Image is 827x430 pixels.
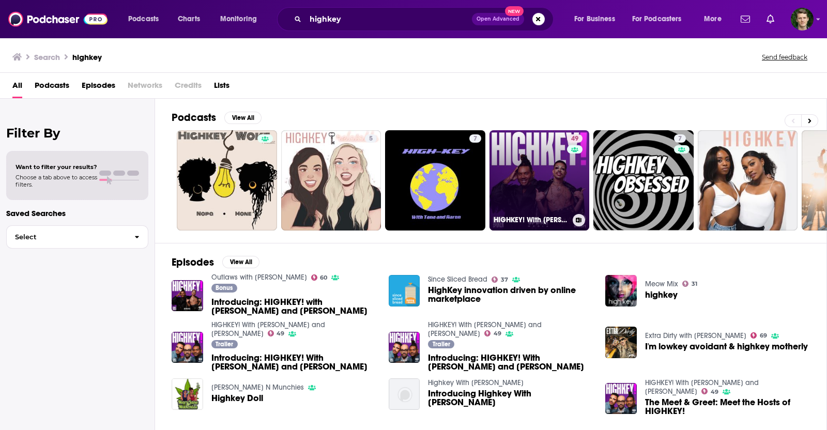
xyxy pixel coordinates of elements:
a: Meow Mix [645,280,678,288]
a: All [12,77,22,98]
img: Highkey Doll [172,378,203,410]
a: I'm lowkey avoidant & highkey motherly [645,342,808,351]
a: Extra Dirty with Hallie Batchelder [645,331,746,340]
a: Charts [171,11,206,27]
a: Show notifications dropdown [762,10,778,28]
span: 49 [494,331,501,336]
img: Introducing: HIGHKEY! With Yvie, Ben and Ryan [389,332,420,363]
a: 5 [281,130,381,231]
a: Introducing Highkey With Cassidy Jo [428,389,593,407]
span: Select [7,234,126,240]
button: open menu [625,11,697,27]
a: 7 [469,134,481,143]
span: 37 [501,278,508,282]
input: Search podcasts, credits, & more... [305,11,472,27]
img: Introducing Highkey With Cassidy Jo [389,378,420,410]
span: Introducing: HIGHKEY! with [PERSON_NAME] and [PERSON_NAME] [211,298,376,315]
span: 49 [277,331,284,336]
button: open menu [213,11,270,27]
span: Trailer [216,341,233,347]
a: 31 [682,281,697,287]
button: open menu [567,11,628,27]
a: Lists [214,77,229,98]
span: 69 [760,333,767,338]
a: HIGHKEY! With Yvie Oddly and Ryan Mitchell [428,320,542,338]
img: The Meet & Greet: Meet the Hosts of HIGHKEY! [605,383,637,414]
a: Show notifications dropdown [737,10,754,28]
img: highkey [605,275,637,306]
button: Open AdvancedNew [472,13,524,25]
button: Select [6,225,148,249]
a: HIGHKEY! With Yvie Oddly and Ryan Mitchell [211,320,325,338]
span: HighKey innovation driven by online marketplace [428,286,593,303]
a: MaryJane N Munchies [211,383,304,392]
button: Send feedback [759,53,810,62]
span: Monitoring [220,12,257,26]
span: Introducing: HIGHKEY! With [PERSON_NAME] and [PERSON_NAME] [211,354,376,371]
img: User Profile [791,8,814,30]
span: 5 [369,134,373,144]
a: Introducing: HIGHKEY! with Yvie Oddly and Ryan Mitchell [211,298,376,315]
a: 69 [751,332,767,339]
div: Search podcasts, credits, & more... [287,7,563,31]
span: Credits [175,77,202,98]
span: Introducing: HIGHKEY! With [PERSON_NAME] and [PERSON_NAME] [428,354,593,371]
a: 37 [492,277,508,283]
a: highkey [645,290,678,299]
a: Outlaws with TS Madison [211,273,307,282]
span: Want to filter your results? [16,163,97,171]
a: HIGHKEY! With Yvie Oddly and Ryan Mitchell [645,378,759,396]
span: Trailer [433,341,450,347]
h2: Podcasts [172,111,216,124]
h3: highkey [72,52,102,62]
a: Since Sliced Bread [428,275,487,284]
a: Highkey With Cassidy Jo [428,378,524,387]
a: Introducing: HIGHKEY! with Yvie Oddly and Ryan Mitchell [172,280,203,312]
a: 5 [365,134,377,143]
a: PodcastsView All [172,111,262,124]
a: 49HIGHKEY! With [PERSON_NAME] and [PERSON_NAME] [489,130,590,231]
a: Introducing: HIGHKEY! With Yvie, Ben and Ryan [428,354,593,371]
img: Introducing: HIGHKEY! With Yvie, Ben and Ryan [172,332,203,363]
span: For Business [574,12,615,26]
img: HighKey innovation driven by online marketplace [389,275,420,306]
span: Networks [128,77,162,98]
span: Highkey Doll [211,394,263,403]
a: 49 [567,134,583,143]
span: Choose a tab above to access filters. [16,174,97,188]
h2: Episodes [172,256,214,269]
a: The Meet & Greet: Meet the Hosts of HIGHKEY! [645,398,810,416]
p: Saved Searches [6,208,148,218]
a: 49 [484,330,501,336]
button: open menu [697,11,734,27]
button: Show profile menu [791,8,814,30]
img: Podchaser - Follow, Share and Rate Podcasts [8,9,108,29]
a: Podcasts [35,77,69,98]
a: EpisodesView All [172,256,259,269]
a: 49 [701,388,718,394]
span: New [505,6,524,16]
a: Episodes [82,77,115,98]
span: Podcasts [128,12,159,26]
button: open menu [121,11,172,27]
span: 60 [320,275,327,280]
button: View All [222,256,259,268]
span: Logged in as drew.kilman [791,8,814,30]
a: Introducing: HIGHKEY! With Yvie, Ben and Ryan [211,354,376,371]
span: 49 [711,390,718,394]
span: For Podcasters [632,12,682,26]
span: 7 [678,134,682,144]
span: Open Advanced [477,17,519,22]
a: I'm lowkey avoidant & highkey motherly [605,327,637,358]
a: 7 [593,130,694,231]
